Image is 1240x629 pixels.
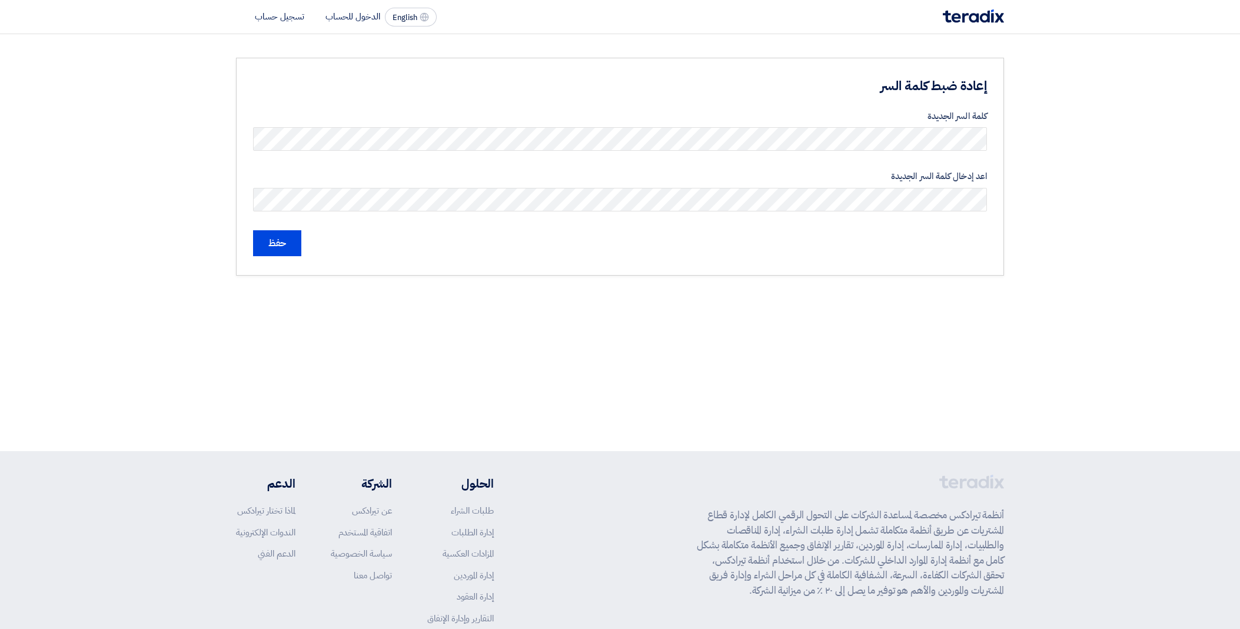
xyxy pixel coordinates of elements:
a: سياسة الخصوصية [331,547,392,560]
a: لماذا تختار تيرادكس [237,504,295,517]
li: الشركة [331,475,392,492]
a: الدعم الفني [258,547,295,560]
input: حفظ [253,230,301,256]
li: تسجيل حساب [255,10,304,23]
a: إدارة الموردين [454,569,494,582]
a: إدارة العقود [457,590,494,603]
a: المزادات العكسية [443,547,494,560]
li: الدخول للحساب [325,10,380,23]
p: أنظمة تيرادكس مخصصة لمساعدة الشركات على التحول الرقمي الكامل لإدارة قطاع المشتريات عن طريق أنظمة ... [697,508,1004,598]
li: الحلول [427,475,494,492]
a: التقارير وإدارة الإنفاق [427,612,494,625]
a: اتفاقية المستخدم [338,526,392,539]
img: Teradix logo [943,9,1004,23]
a: تواصل معنا [354,569,392,582]
label: اعد إدخال كلمة السر الجديدة [253,170,987,183]
button: English [385,8,437,27]
a: إدارة الطلبات [451,526,494,539]
label: كلمة السر الجديدة [253,110,987,123]
li: الدعم [236,475,295,492]
span: English [393,14,417,22]
h3: إعادة ضبط كلمة السر [583,77,987,95]
a: عن تيرادكس [352,504,392,517]
a: طلبات الشراء [451,504,494,517]
a: الندوات الإلكترونية [236,526,295,539]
